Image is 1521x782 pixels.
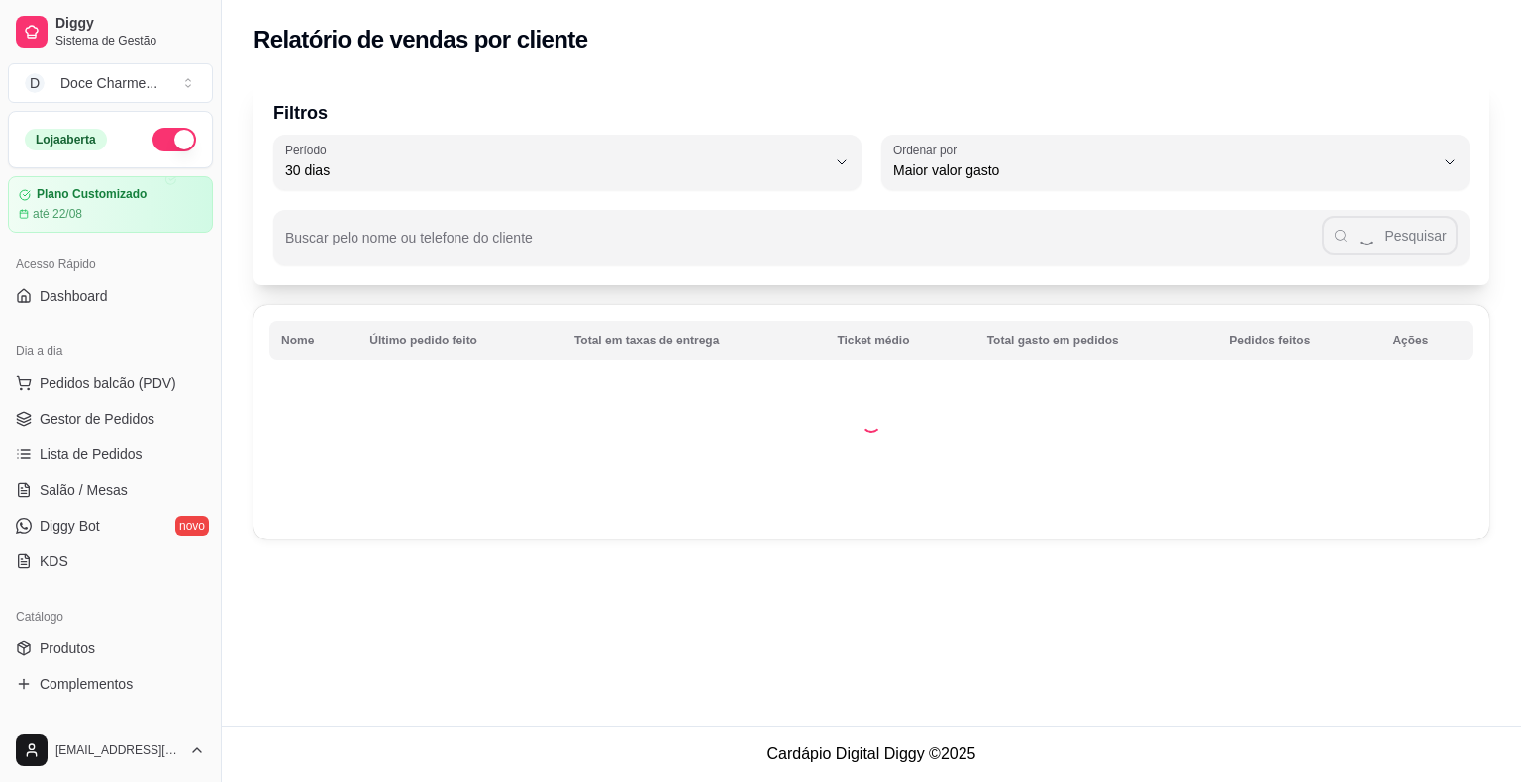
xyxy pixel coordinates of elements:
[8,601,213,633] div: Catálogo
[40,674,133,694] span: Complementos
[33,206,82,222] article: até 22/08
[40,551,68,571] span: KDS
[273,99,1470,127] p: Filtros
[37,187,147,202] article: Plano Customizado
[8,727,213,774] button: [EMAIL_ADDRESS][DOMAIN_NAME]
[8,63,213,103] button: Select a team
[8,8,213,55] a: DiggySistema de Gestão
[8,545,213,577] a: KDS
[152,128,196,151] button: Alterar Status
[273,135,862,190] button: Período30 dias
[222,726,1521,782] footer: Cardápio Digital Diggy © 2025
[8,633,213,664] a: Produtos
[862,413,881,433] div: Loading
[8,403,213,435] a: Gestor de Pedidos
[25,129,107,150] div: Loja aberta
[40,373,176,393] span: Pedidos balcão (PDV)
[8,668,213,700] a: Complementos
[285,160,826,180] span: 30 dias
[8,176,213,233] a: Plano Customizadoaté 22/08
[55,15,205,33] span: Diggy
[40,286,108,306] span: Dashboard
[893,160,1434,180] span: Maior valor gasto
[8,336,213,367] div: Dia a dia
[25,73,45,93] span: D
[285,236,1322,255] input: Buscar pelo nome ou telefone do cliente
[8,367,213,399] button: Pedidos balcão (PDV)
[55,33,205,49] span: Sistema de Gestão
[40,638,95,658] span: Produtos
[893,142,963,158] label: Ordenar por
[881,135,1470,190] button: Ordenar porMaior valor gasto
[60,73,157,93] div: Doce Charme ...
[8,248,213,280] div: Acesso Rápido
[8,474,213,506] a: Salão / Mesas
[8,280,213,312] a: Dashboard
[285,142,333,158] label: Período
[40,480,128,500] span: Salão / Mesas
[55,742,181,758] span: [EMAIL_ADDRESS][DOMAIN_NAME]
[40,516,100,536] span: Diggy Bot
[40,444,143,464] span: Lista de Pedidos
[40,409,154,429] span: Gestor de Pedidos
[253,24,588,55] h2: Relatório de vendas por cliente
[8,510,213,541] a: Diggy Botnovo
[8,439,213,470] a: Lista de Pedidos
